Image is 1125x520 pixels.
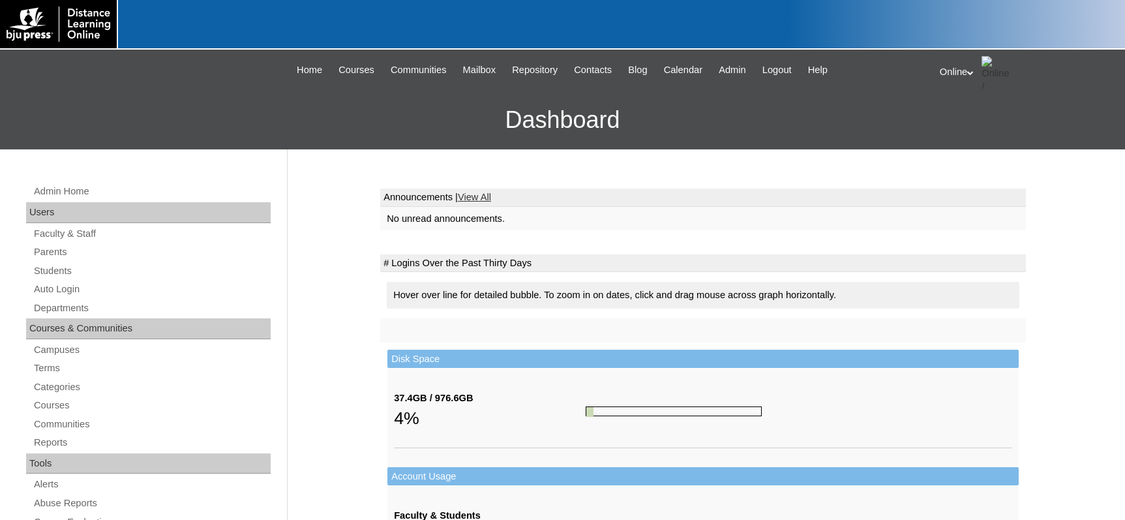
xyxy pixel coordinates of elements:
span: Calendar [664,63,702,78]
div: Users [26,202,271,223]
a: Parents [33,244,271,260]
span: Contacts [574,63,612,78]
a: Alerts [33,476,271,493]
a: Communities [33,416,271,433]
td: # Logins Over the Past Thirty Days [380,254,1026,273]
a: Mailbox [457,63,503,78]
a: Campuses [33,342,271,358]
td: Account Usage [387,467,1019,486]
td: Disk Space [387,350,1019,369]
a: Repository [505,63,564,78]
a: Courses [33,397,271,414]
span: Home [297,63,322,78]
a: Faculty & Staff [33,226,271,242]
a: Calendar [657,63,709,78]
a: Terms [33,360,271,376]
div: Online [940,56,1112,89]
div: 37.4GB / 976.6GB [394,391,586,405]
a: Admin Home [33,183,271,200]
img: logo-white.png [7,7,110,42]
span: Logout [762,63,792,78]
span: Help [808,63,828,78]
a: Categories [33,379,271,395]
a: Home [290,63,329,78]
div: Hover over line for detailed bubble. To zoom in on dates, click and drag mouse across graph horiz... [387,282,1019,309]
td: Announcements | [380,189,1026,207]
a: Communities [384,63,453,78]
div: Tools [26,453,271,474]
td: No unread announcements. [380,207,1026,231]
a: Admin [712,63,753,78]
a: Courses [332,63,381,78]
span: Communities [391,63,447,78]
span: Courses [338,63,374,78]
a: Logout [756,63,798,78]
a: Departments [33,300,271,316]
h3: Dashboard [7,91,1118,149]
span: Admin [719,63,746,78]
a: View All [458,192,491,202]
a: Auto Login [33,281,271,298]
span: Blog [628,63,647,78]
span: Mailbox [463,63,496,78]
a: Abuse Reports [33,495,271,512]
span: Repository [512,63,558,78]
a: Students [33,263,271,279]
a: Help [802,63,834,78]
div: Courses & Communities [26,318,271,339]
a: Blog [622,63,653,78]
img: Online / Instructor [982,56,1014,89]
div: 4% [394,405,586,431]
a: Contacts [567,63,618,78]
a: Reports [33,435,271,451]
